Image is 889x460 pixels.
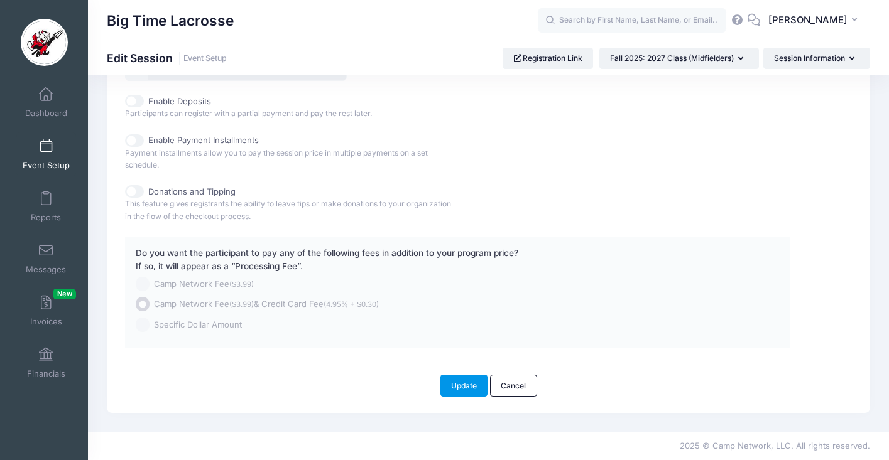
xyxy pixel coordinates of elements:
img: Big Time Lacrosse [21,19,68,66]
h1: Edit Session [107,51,227,65]
a: InvoicesNew [16,289,76,333]
h1: Big Time Lacrosse [107,6,234,35]
a: Event Setup [16,132,76,176]
span: Invoices [30,316,62,327]
span: [PERSON_NAME] [768,13,848,27]
span: New [53,289,76,299]
a: Cancel [490,375,537,396]
label: Donations and Tipping [148,186,236,198]
a: Event Setup [183,54,227,63]
span: 2025 © Camp Network, LLC. All rights reserved. [680,441,870,451]
input: Search by First Name, Last Name, or Email... [538,8,726,33]
label: Do you want the participant to pay any of the following fees in addition to your program price? I... [136,247,518,272]
button: Session Information [763,48,870,69]
span: Reports [31,212,61,223]
label: Enable Payment Installments [148,134,259,147]
span: Participants can register with a partial payment and pay the rest later. [125,109,372,118]
button: Update [440,375,488,396]
a: Messages [16,237,76,281]
a: Financials [16,341,76,385]
a: Registration Link [503,48,594,69]
span: Specific Dollar Amount [154,319,242,331]
span: Camp Network Fee & Credit Card Fee [154,298,379,311]
a: Dashboard [16,80,76,124]
button: Fall 2025: 2027 Class (Midfielders) [599,48,759,69]
small: (4.95% + $0.30) [324,300,379,309]
span: Dashboard [25,108,67,119]
small: ($3.99) [229,300,254,309]
span: This feature gives registrants the ability to leave tips or make donations to your organization i... [125,199,451,221]
button: [PERSON_NAME] [760,6,870,35]
span: Payment installments allow you to pay the session price in multiple payments on a set schedule. [125,148,428,170]
span: Financials [27,368,65,379]
span: Camp Network Fee [154,278,254,291]
span: Fall 2025: 2027 Class (Midfielders) [610,53,734,63]
span: Event Setup [23,160,70,171]
small: ($3.99) [229,280,254,289]
label: Enable Deposits [148,95,211,108]
a: Reports [16,185,76,228]
span: Messages [26,264,66,275]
